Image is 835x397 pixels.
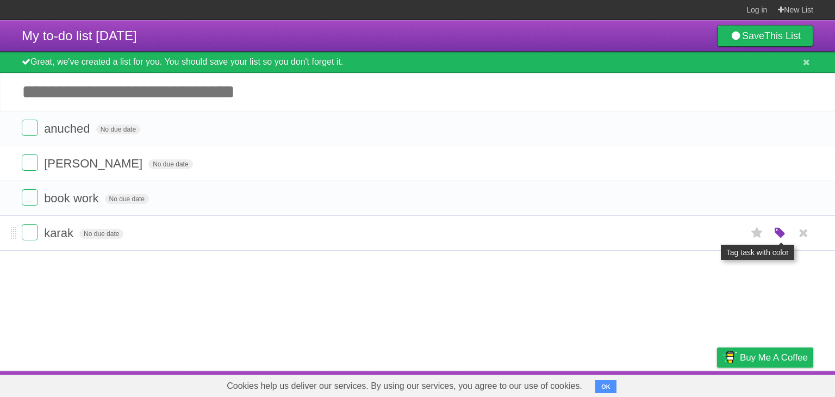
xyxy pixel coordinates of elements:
a: Buy me a coffee [717,348,813,368]
label: Done [22,120,38,136]
span: anuched [44,122,92,135]
b: This List [764,30,801,41]
span: No due date [105,194,149,204]
span: karak [44,226,76,240]
label: Done [22,154,38,171]
label: Done [22,189,38,206]
a: Suggest a feature [745,374,813,394]
span: Cookies help us deliver our services. By using our services, you agree to our use of cookies. [216,375,593,397]
label: Star task [747,224,768,242]
span: [PERSON_NAME] [44,157,145,170]
a: Developers [608,374,652,394]
a: Terms [666,374,690,394]
span: My to-do list [DATE] [22,28,137,43]
span: No due date [79,229,123,239]
a: About [572,374,595,394]
span: No due date [96,125,140,134]
label: Done [22,224,38,240]
span: No due date [148,159,192,169]
span: Buy me a coffee [740,348,808,367]
img: Buy me a coffee [722,348,737,367]
span: book work [44,191,101,205]
button: OK [595,380,616,393]
a: SaveThis List [717,25,813,47]
a: Privacy [703,374,731,394]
